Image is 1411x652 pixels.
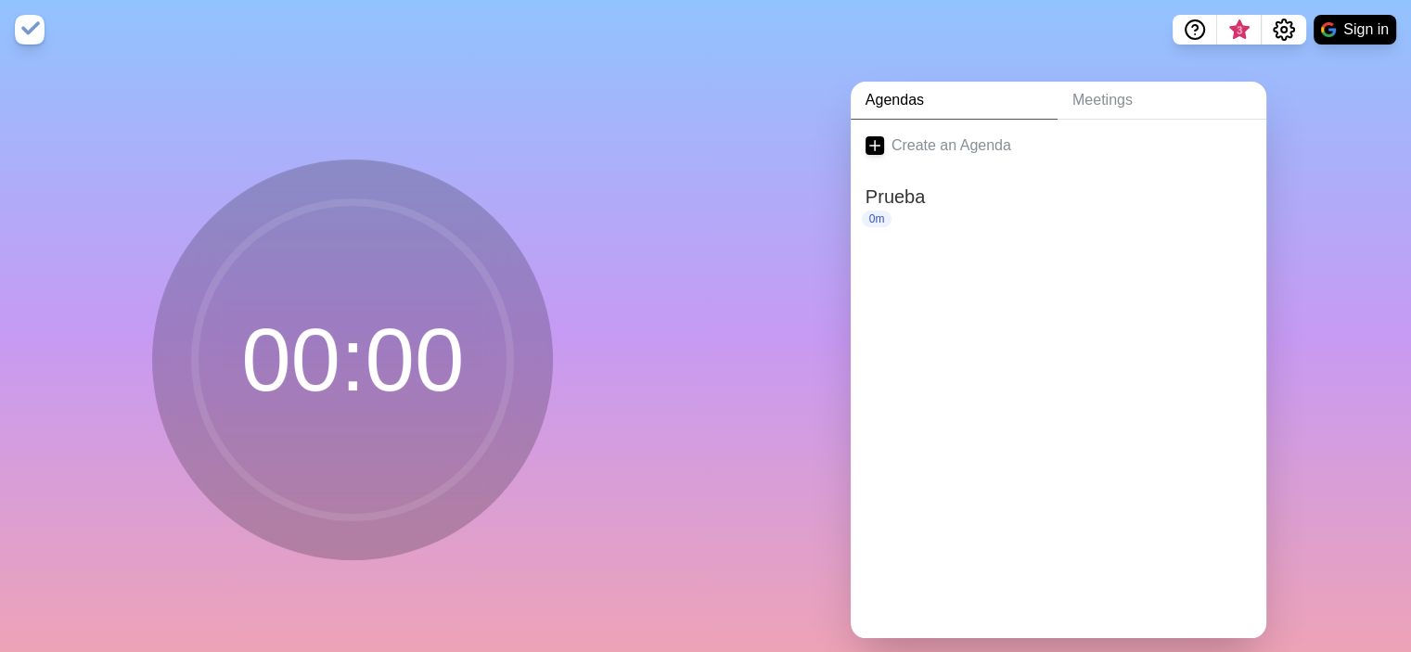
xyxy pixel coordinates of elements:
a: Meetings [1058,82,1266,120]
span: 3 [1232,23,1247,38]
button: Sign in [1314,15,1396,45]
h2: Prueba [866,183,1251,211]
p: 0m [862,211,892,227]
img: google logo [1321,22,1336,37]
a: Create an Agenda [851,120,1266,172]
button: Help [1173,15,1217,45]
img: timeblocks logo [15,15,45,45]
button: What’s new [1217,15,1262,45]
button: Settings [1262,15,1306,45]
a: Agendas [851,82,1058,120]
